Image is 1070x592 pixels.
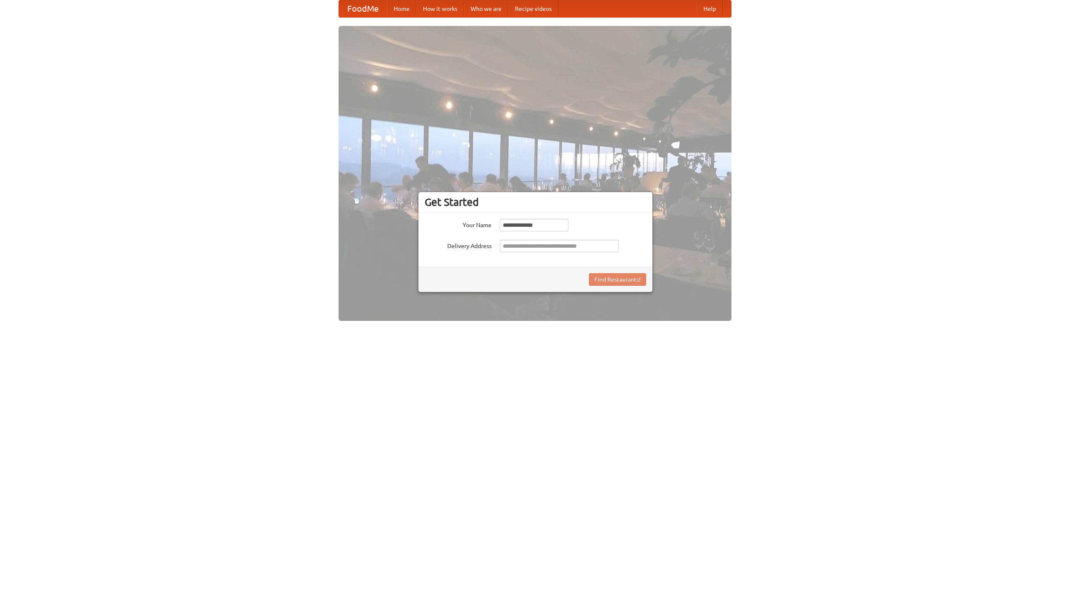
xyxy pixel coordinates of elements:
a: Home [387,0,416,17]
a: Recipe videos [508,0,558,17]
a: FoodMe [339,0,387,17]
button: Find Restaurants! [589,273,646,286]
label: Your Name [425,219,492,229]
label: Delivery Address [425,240,492,250]
a: How it works [416,0,464,17]
a: Who we are [464,0,508,17]
h3: Get Started [425,196,646,208]
a: Help [697,0,723,17]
